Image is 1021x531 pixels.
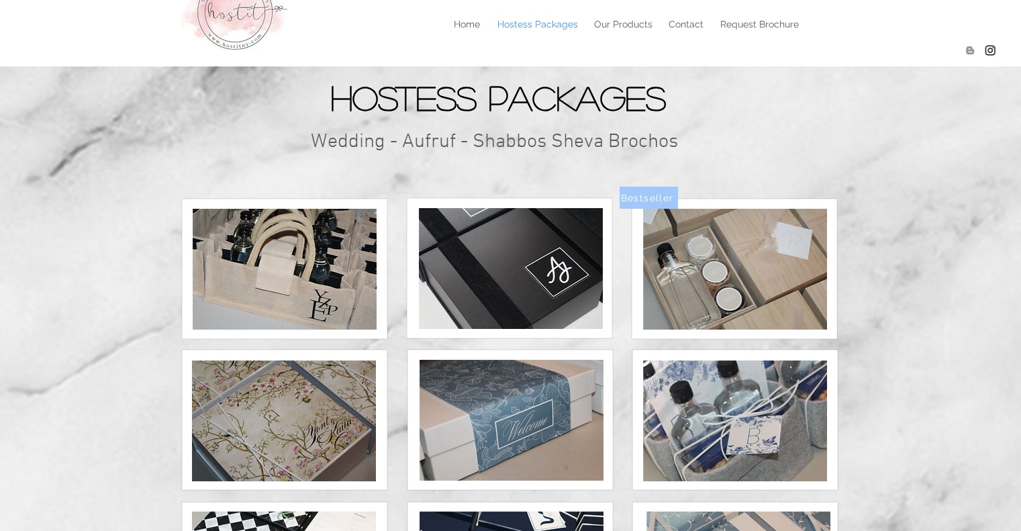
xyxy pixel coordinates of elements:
[585,14,660,34] a: Our Products
[643,360,827,481] img: IMG_9745.JPG
[311,130,696,154] h2: Wedding - Aufruf - Shabbos Sheva Brochos
[444,14,489,34] a: Home
[243,14,808,34] nav: Site
[587,14,659,34] p: Our Products
[491,14,585,34] p: Hostess Packages
[963,44,997,57] ul: Social Bar
[660,14,712,34] a: Contact
[963,44,977,57] img: Blogger
[447,14,487,34] p: Home
[983,44,997,57] img: Hostitny
[620,187,678,209] button: Bestseller
[193,209,377,330] img: IMG_0565.JPG
[331,81,666,114] span: Hostess Packages
[420,360,603,481] img: IMG_9668.JPG
[643,209,827,330] img: IMG_2357.JPG
[192,360,376,481] img: IMG_0212.JPG
[714,14,806,34] p: Request Brochure
[662,14,710,34] p: Contact
[489,14,585,34] a: Hostess Packages
[621,193,674,203] span: Bestseller
[419,208,603,329] img: IMG_8953.JPG
[712,14,808,34] a: Request Brochure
